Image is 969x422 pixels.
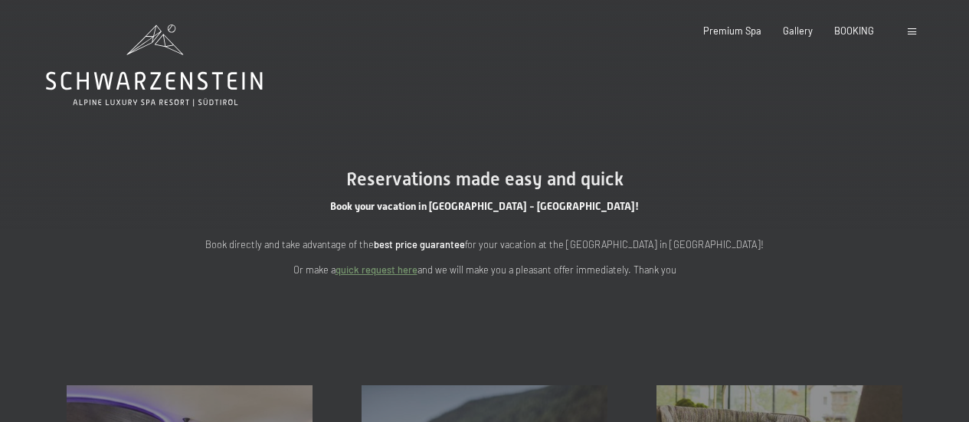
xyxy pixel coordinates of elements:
[834,25,874,37] a: BOOKING
[178,237,791,252] p: Book directly and take advantage of the for your vacation at the [GEOGRAPHIC_DATA] in [GEOGRAPHIC...
[178,262,791,277] p: Or make a and we will make you a pleasant offer immediately. Thank you
[330,200,639,212] span: Book your vacation in [GEOGRAPHIC_DATA] - [GEOGRAPHIC_DATA]!
[783,25,813,37] a: Gallery
[703,25,761,37] a: Premium Spa
[336,263,417,276] a: quick request here
[374,238,465,250] strong: best price guarantee
[346,168,624,190] span: Reservations made easy and quick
